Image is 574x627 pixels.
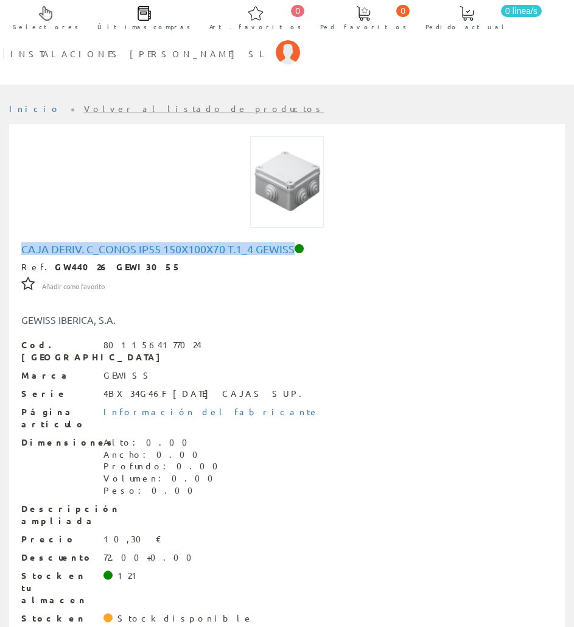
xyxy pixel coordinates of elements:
[103,339,201,351] div: 8011564177024
[10,38,300,49] a: INSTALACIONES [PERSON_NAME] SL
[103,436,225,449] div: Alto: 0.00
[55,261,181,272] strong: GW44026 GEWI3055
[103,460,225,472] div: Profundo: 0.00
[396,5,410,17] span: 0
[84,103,324,114] a: Volver al listado de productos
[21,406,94,430] span: Página artículo
[117,570,142,582] div: 121
[21,261,553,273] div: Ref.
[9,103,61,114] a: Inicio
[103,449,225,461] div: Ancho: 0.00
[250,136,323,228] img: Foto artículo Caja Deriv. C_conos Ip55 150x100x70 T.1_4 Gewiss (120.39473684211x150)
[21,436,94,449] span: Dimensiones
[291,5,304,17] span: 0
[425,21,508,33] span: Pedido actual
[21,370,94,382] span: Marca
[21,339,94,363] span: Cod. [GEOGRAPHIC_DATA]
[103,552,199,564] div: 72.00+0.00
[117,612,253,625] div: Stock disponible
[42,280,105,291] a: Añadir como favorito
[97,21,191,33] span: Últimas compras
[21,243,553,255] h1: Caja Deriv. C_conos Ip55 150x100x70 T.1_4 Gewiss
[10,47,270,60] span: INSTALACIONES [PERSON_NAME] SL
[209,21,301,33] span: Art. favoritos
[320,21,407,33] span: Ped. favoritos
[21,570,94,606] span: Stock en tu almacen
[12,313,562,327] div: GEWISS IBERICA, S.A.
[103,472,225,485] div: Volumen: 0.00
[103,388,309,400] div: 4BX34G46F [DATE] CAJAS SUP.
[103,533,162,545] div: 10,30 €
[103,485,225,497] div: Peso: 0.00
[13,21,79,33] span: Selectores
[21,503,94,527] span: Descripción ampliada
[501,5,542,17] span: 0 línea/s
[103,370,154,382] div: GEWISS
[21,552,94,564] span: Descuento
[103,406,319,417] a: Información del fabricante
[21,388,94,400] span: Serie
[21,533,94,545] span: Precio
[42,282,105,292] span: Añadir como favorito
